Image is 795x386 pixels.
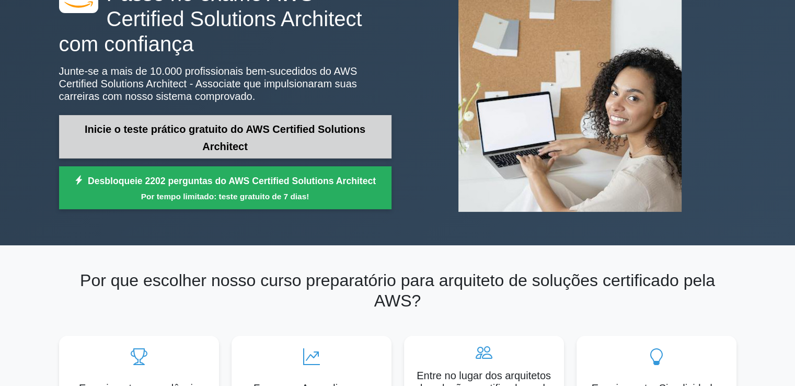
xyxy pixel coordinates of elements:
[85,123,365,152] font: Inicie o teste prático gratuito do AWS Certified Solutions Architect
[59,166,391,209] a: Desbloqueie 2202 perguntas do AWS Certified Solutions ArchitectPor tempo limitado: teste gratuito...
[141,192,309,201] font: Por tempo limitado: teste gratuito de 7 dias!
[59,115,391,158] a: Inicie o teste prático gratuito do AWS Certified Solutions Architect
[80,271,715,310] font: Por que escolher nosso curso preparatório para arquiteto de soluções certificado pela AWS?
[59,65,358,102] font: Junte-se a mais de 10.000 profissionais bem-sucedidos do AWS Certified Solutions Architect - Asso...
[88,176,376,186] font: Desbloqueie 2202 perguntas do AWS Certified Solutions Architect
